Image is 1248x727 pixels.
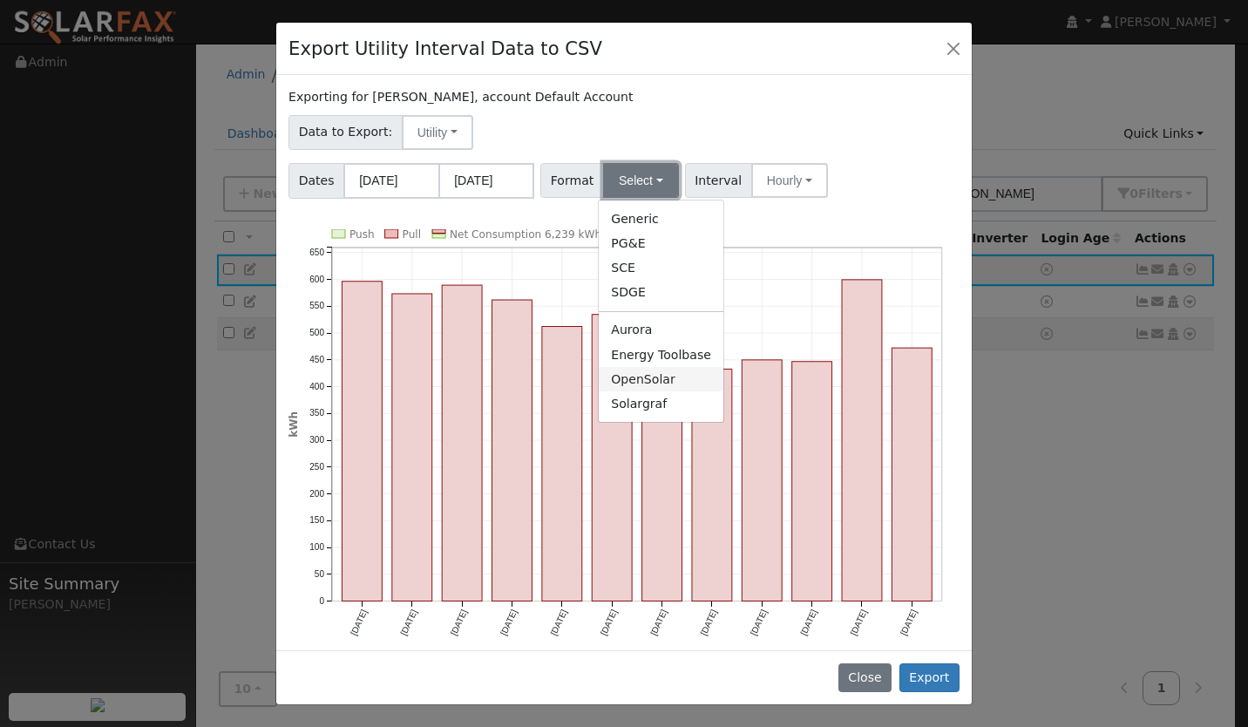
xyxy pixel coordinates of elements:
text: [DATE] [798,608,818,636]
span: Dates [288,163,344,199]
text: 650 [309,248,324,257]
text: [DATE] [599,608,619,636]
text: 300 [309,435,324,445]
a: Energy Toolbase [599,343,723,367]
text: [DATE] [549,608,569,636]
text: [DATE] [648,608,668,636]
rect: onclick="" [892,348,933,601]
rect: onclick="" [343,282,383,601]
text: 200 [309,489,324,499]
text: 100 [309,542,324,552]
text: [DATE] [699,608,719,636]
button: Utility [402,115,473,150]
span: Data to Export: [288,115,403,150]
text: 600 [309,274,324,283]
a: SCE [599,256,723,281]
button: Export [899,663,960,693]
text: Push [349,228,375,241]
text: 400 [309,381,324,391]
a: SDGE [599,281,723,305]
text: kWh [288,411,300,438]
span: Format [540,163,604,198]
text: [DATE] [349,608,369,636]
a: Solargraf [599,391,723,416]
rect: onclick="" [592,314,632,601]
rect: onclick="" [692,369,732,601]
button: Select [603,163,679,198]
text: 450 [309,355,324,364]
text: [DATE] [849,608,869,636]
a: Generic [599,207,723,231]
text: 150 [309,515,324,525]
text: [DATE] [399,608,419,636]
rect: onclick="" [542,326,582,601]
button: Close [838,663,892,693]
text: 50 [315,569,325,579]
button: Close [941,36,966,60]
a: OpenSolar [599,367,723,391]
text: 0 [320,596,325,606]
text: [DATE] [499,608,519,636]
text: 350 [309,408,324,418]
rect: onclick="" [842,280,882,601]
a: PG&E [599,231,723,255]
rect: onclick="" [392,294,432,601]
text: Net Consumption 6,239 kWh [450,228,601,241]
text: 550 [309,301,324,310]
rect: onclick="" [492,300,532,601]
rect: onclick="" [792,362,832,601]
rect: onclick="" [742,360,782,601]
text: 250 [309,462,324,472]
span: Interval [685,163,752,198]
label: Exporting for [PERSON_NAME], account Default Account [288,88,633,106]
text: [DATE] [899,608,919,636]
rect: onclick="" [642,349,682,601]
text: 500 [309,328,324,337]
h4: Export Utility Interval Data to CSV [288,35,602,63]
rect: onclick="" [442,285,482,601]
text: [DATE] [449,608,469,636]
button: Hourly [751,163,828,198]
text: Pull [403,228,421,241]
text: [DATE] [749,608,769,636]
a: Aurora [599,318,723,343]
